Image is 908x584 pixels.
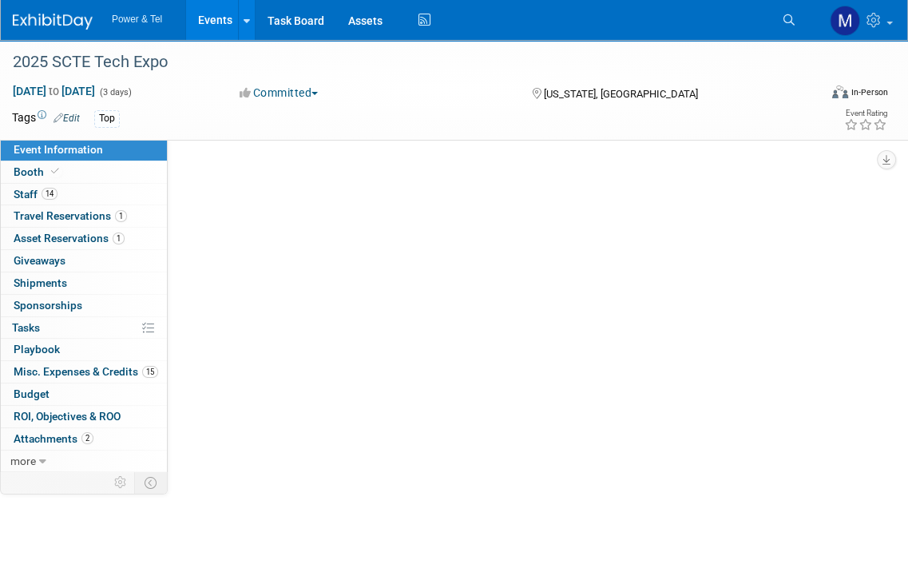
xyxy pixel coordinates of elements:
span: (3 days) [98,87,132,97]
a: Asset Reservations1 [1,228,167,249]
span: 1 [115,210,127,222]
span: Giveaways [14,254,65,267]
div: Event Rating [844,109,887,117]
span: Travel Reservations [14,209,127,222]
span: Sponsorships [14,299,82,312]
button: Committed [234,85,324,101]
a: Travel Reservations1 [1,205,167,227]
span: to [46,85,61,97]
td: Toggle Event Tabs [135,472,168,493]
img: Madalyn Bobbitt [830,6,860,36]
span: Power & Tel [112,14,162,25]
div: In-Person [851,86,888,98]
span: ROI, Objectives & ROO [14,410,121,423]
span: 2 [81,432,93,444]
a: Staff14 [1,184,167,205]
span: [US_STATE], [GEOGRAPHIC_DATA] [544,88,698,100]
a: Edit [54,113,80,124]
a: ROI, Objectives & ROO [1,406,167,427]
a: Sponsorships [1,295,167,316]
span: 1 [113,232,125,244]
span: [DATE] [DATE] [12,84,96,98]
td: Personalize Event Tab Strip [107,472,135,493]
a: Budget [1,383,167,405]
span: Playbook [14,343,60,356]
span: Booth [14,165,62,178]
span: Asset Reservations [14,232,125,244]
a: Playbook [1,339,167,360]
img: Format-Inperson.png [832,85,848,98]
span: more [10,455,36,467]
a: Tasks [1,317,167,339]
span: Tasks [12,321,40,334]
a: more [1,451,167,472]
img: ExhibitDay [13,14,93,30]
a: Misc. Expenses & Credits15 [1,361,167,383]
a: Booth [1,161,167,183]
td: Tags [12,109,80,128]
i: Booth reservation complete [51,167,59,176]
a: Attachments2 [1,428,167,450]
span: Event Information [14,143,103,156]
span: 14 [42,188,57,200]
span: Budget [14,387,50,400]
div: Event Format [752,83,888,107]
span: 15 [142,366,158,378]
span: Misc. Expenses & Credits [14,365,158,378]
div: 2025 SCTE Tech Expo [7,48,802,77]
div: Top [94,110,120,127]
span: Staff [14,188,57,201]
span: Attachments [14,432,93,445]
a: Giveaways [1,250,167,272]
span: Shipments [14,276,67,289]
a: Shipments [1,272,167,294]
a: Event Information [1,139,167,161]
